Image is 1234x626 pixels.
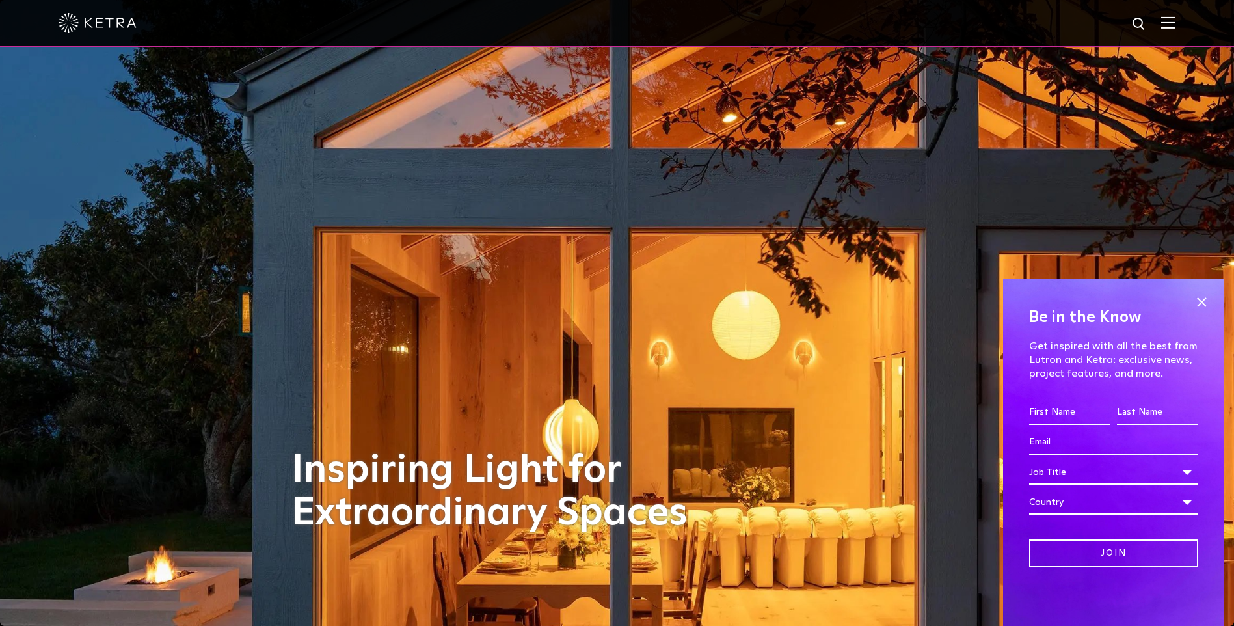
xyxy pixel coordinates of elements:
img: ketra-logo-2019-white [59,13,137,33]
h1: Inspiring Light for Extraordinary Spaces [292,449,715,535]
div: Country [1029,490,1198,515]
input: First Name [1029,400,1110,425]
input: Email [1029,430,1198,455]
input: Join [1029,539,1198,567]
img: search icon [1131,16,1147,33]
img: Hamburger%20Nav.svg [1161,16,1175,29]
h4: Be in the Know [1029,305,1198,330]
div: Job Title [1029,460,1198,485]
input: Last Name [1117,400,1198,425]
p: Get inspired with all the best from Lutron and Ketra: exclusive news, project features, and more. [1029,340,1198,380]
